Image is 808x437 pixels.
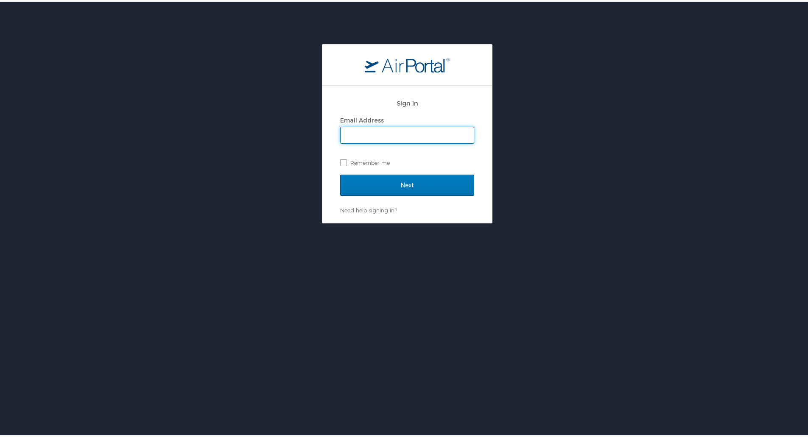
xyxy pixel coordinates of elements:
[340,115,384,122] label: Email Address
[365,56,450,71] img: logo
[340,173,474,194] input: Next
[340,97,474,106] h2: Sign In
[340,155,474,167] label: Remember me
[340,205,397,212] a: Need help signing in?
